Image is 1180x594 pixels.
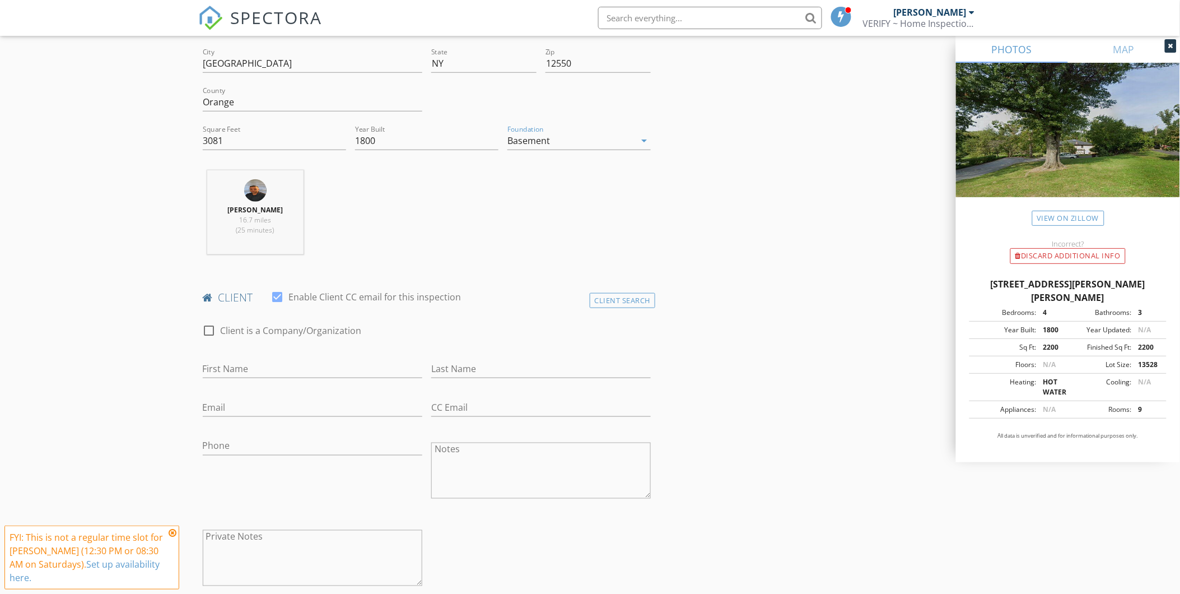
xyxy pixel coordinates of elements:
[637,134,651,147] i: arrow_drop_down
[231,6,323,29] span: SPECTORA
[239,215,271,225] span: 16.7 miles
[956,63,1180,224] img: streetview
[1068,342,1131,352] div: Finished Sq Ft:
[1131,405,1163,415] div: 9
[1131,308,1163,318] div: 3
[1010,248,1126,264] div: Discard Additional info
[973,308,1036,318] div: Bedrooms:
[969,432,1167,440] p: All data is unverified and for informational purposes only.
[956,239,1180,248] div: Incorrect?
[203,290,651,305] h4: client
[1068,405,1131,415] div: Rooms:
[1036,377,1068,397] div: HOT WATER
[1036,325,1068,335] div: 1800
[1036,308,1068,318] div: 4
[1138,325,1151,335] span: N/A
[1068,325,1131,335] div: Year Updated:
[10,531,165,584] div: FYI: This is not a regular time slot for [PERSON_NAME] (12:30 PM or 08:30 AM on Saturdays).
[1068,308,1131,318] div: Bathrooms:
[1068,360,1131,370] div: Lot Size:
[1131,342,1163,352] div: 2200
[973,360,1036,370] div: Floors:
[289,291,461,303] label: Enable Client CC email for this inspection
[1131,360,1163,370] div: 13528
[973,377,1036,397] div: Heating:
[1043,405,1056,414] span: N/A
[198,6,223,30] img: The Best Home Inspection Software - Spectora
[244,179,267,202] img: 4d10fcccbddb435aae562f142a309bbf.jpeg
[894,7,967,18] div: [PERSON_NAME]
[1043,360,1056,369] span: N/A
[1138,377,1151,387] span: N/A
[1068,36,1180,63] a: MAP
[598,7,822,29] input: Search everything...
[863,18,975,29] div: VERIFY ~ Home Inspection, LLC
[973,342,1036,352] div: Sq Ft:
[221,325,362,336] label: Client is a Company/Organization
[973,405,1036,415] div: Appliances:
[590,293,656,308] div: Client Search
[236,225,274,235] span: (25 minutes)
[1068,377,1131,397] div: Cooling:
[1032,211,1104,226] a: View on Zillow
[1036,342,1068,352] div: 2200
[969,277,1167,304] div: [STREET_ADDRESS][PERSON_NAME][PERSON_NAME]
[507,136,550,146] div: Basement
[973,325,1036,335] div: Year Built:
[227,205,283,215] strong: [PERSON_NAME]
[198,15,323,39] a: SPECTORA
[956,36,1068,63] a: PHOTOS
